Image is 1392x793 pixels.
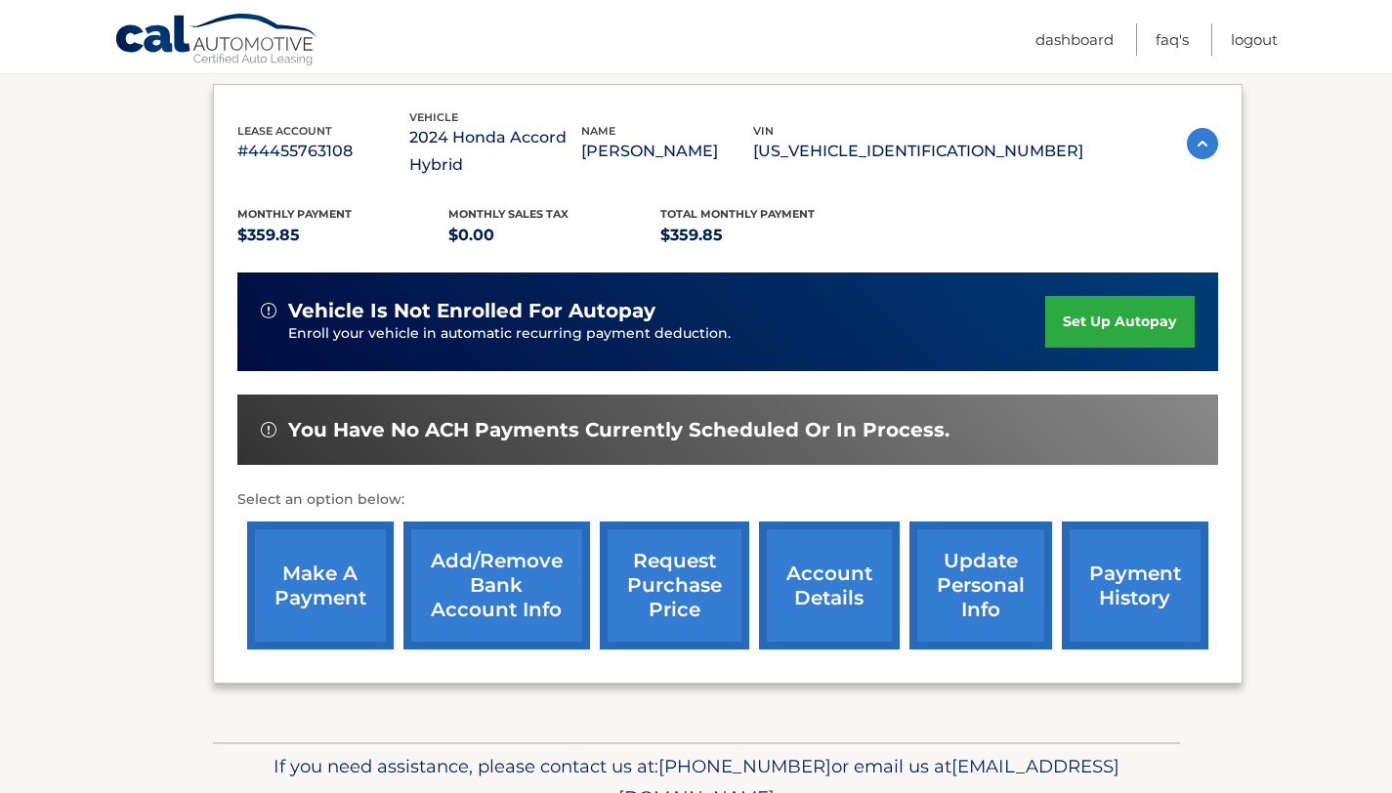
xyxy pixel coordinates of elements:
p: 2024 Honda Accord Hybrid [409,124,581,179]
a: Add/Remove bank account info [403,522,590,649]
span: [PHONE_NUMBER] [658,755,831,777]
span: Monthly Payment [237,207,352,221]
img: alert-white.svg [261,303,276,318]
p: [PERSON_NAME] [581,138,753,165]
span: vehicle is not enrolled for autopay [288,299,655,323]
p: [US_VEHICLE_IDENTIFICATION_NUMBER] [753,138,1083,165]
p: #44455763108 [237,138,409,165]
span: You have no ACH payments currently scheduled or in process. [288,418,949,442]
p: $0.00 [448,222,660,249]
span: Total Monthly Payment [660,207,815,221]
a: payment history [1062,522,1208,649]
a: update personal info [909,522,1052,649]
a: Dashboard [1035,23,1114,56]
p: $359.85 [660,222,872,249]
span: vehicle [409,110,458,124]
a: Cal Automotive [114,13,319,69]
span: lease account [237,124,332,138]
p: Enroll your vehicle in automatic recurring payment deduction. [288,323,1046,345]
img: accordion-active.svg [1187,128,1218,159]
a: FAQ's [1156,23,1189,56]
a: account details [759,522,900,649]
span: vin [753,124,774,138]
span: Monthly sales Tax [448,207,569,221]
img: alert-white.svg [261,422,276,438]
a: Logout [1231,23,1278,56]
a: make a payment [247,522,394,649]
p: $359.85 [237,222,449,249]
p: Select an option below: [237,488,1218,512]
a: request purchase price [600,522,749,649]
a: set up autopay [1045,296,1194,348]
span: name [581,124,615,138]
